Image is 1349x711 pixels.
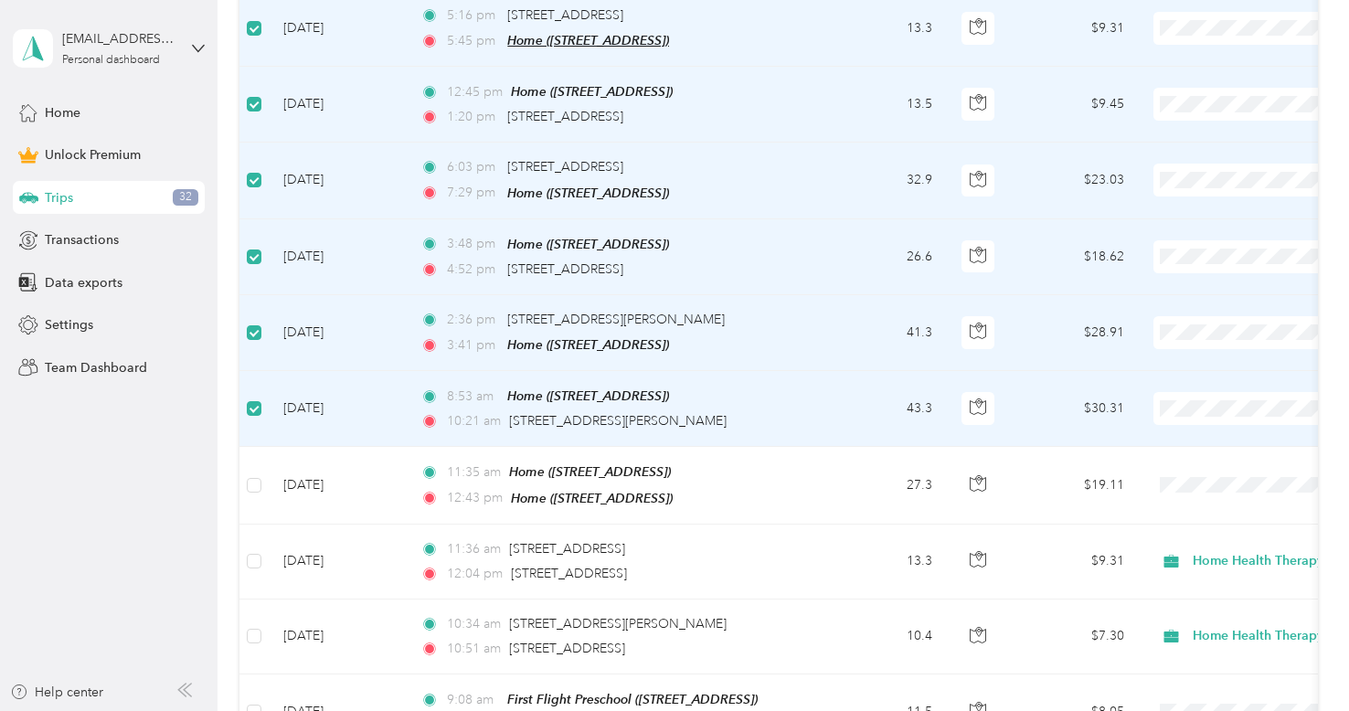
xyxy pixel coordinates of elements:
td: [DATE] [269,67,406,143]
td: $30.31 [1011,371,1139,447]
span: Home ([STREET_ADDRESS]) [511,491,673,505]
span: Home ([STREET_ADDRESS]) [507,186,669,200]
td: [DATE] [269,447,406,524]
span: [STREET_ADDRESS][PERSON_NAME] [509,413,727,429]
td: [DATE] [269,371,406,447]
iframe: Everlance-gr Chat Button Frame [1247,609,1349,711]
span: Data exports [45,273,122,292]
td: 27.3 [826,447,947,524]
span: Team Dashboard [45,358,147,377]
span: 10:21 am [447,411,501,431]
span: [STREET_ADDRESS] [507,159,623,175]
td: [DATE] [269,143,406,218]
span: Home ([STREET_ADDRESS]) [509,464,671,479]
span: Home ([STREET_ADDRESS]) [511,84,673,99]
td: 13.5 [826,67,947,143]
span: [STREET_ADDRESS] [509,641,625,656]
td: [DATE] [269,600,406,674]
span: 10:34 am [447,614,501,634]
span: 6:03 pm [447,157,499,177]
span: [STREET_ADDRESS] [507,261,623,277]
span: 9:08 am [447,690,499,710]
span: [STREET_ADDRESS] [511,566,627,581]
span: 10:51 am [447,639,501,659]
span: 4:52 pm [447,260,499,280]
span: 8:53 am [447,387,499,407]
span: 7:29 pm [447,183,499,203]
span: 12:45 pm [447,82,503,102]
td: 43.3 [826,371,947,447]
span: [STREET_ADDRESS] [509,541,625,557]
td: $9.45 [1011,67,1139,143]
span: Home ([STREET_ADDRESS]) [507,388,669,403]
span: First Flight Preschool ([STREET_ADDRESS]) [507,692,758,706]
span: Transactions [45,230,119,249]
td: [DATE] [269,295,406,371]
td: 41.3 [826,295,947,371]
td: 13.3 [826,525,947,600]
td: [DATE] [269,219,406,295]
td: $18.62 [1011,219,1139,295]
span: 1:20 pm [447,107,499,127]
span: Unlock Premium [45,145,141,164]
span: [STREET_ADDRESS] [507,7,623,23]
td: 10.4 [826,600,947,674]
td: $19.11 [1011,447,1139,524]
div: Personal dashboard [62,55,160,66]
td: 26.6 [826,219,947,295]
span: 12:43 pm [447,488,503,508]
span: [STREET_ADDRESS][PERSON_NAME] [509,616,727,631]
span: 5:45 pm [447,31,499,51]
td: $28.91 [1011,295,1139,371]
td: $9.31 [1011,525,1139,600]
span: Home [45,103,80,122]
div: [EMAIL_ADDRESS][DOMAIN_NAME] [62,29,176,48]
span: 11:36 am [447,539,501,559]
button: Help center [10,683,103,702]
span: [STREET_ADDRESS] [507,109,623,124]
span: Home ([STREET_ADDRESS]) [507,33,669,48]
span: 12:04 pm [447,564,503,584]
span: Home ([STREET_ADDRESS]) [507,337,669,352]
span: 2:36 pm [447,310,499,330]
td: $23.03 [1011,143,1139,218]
span: Home ([STREET_ADDRESS]) [507,237,669,251]
span: Trips [45,188,73,207]
span: 3:41 pm [447,335,499,355]
span: Settings [45,315,93,334]
span: 11:35 am [447,462,501,483]
td: 32.9 [826,143,947,218]
td: [DATE] [269,525,406,600]
span: 32 [173,189,198,206]
td: $7.30 [1011,600,1139,674]
span: 3:48 pm [447,234,499,254]
span: 5:16 pm [447,5,499,26]
span: [STREET_ADDRESS][PERSON_NAME] [507,312,725,327]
